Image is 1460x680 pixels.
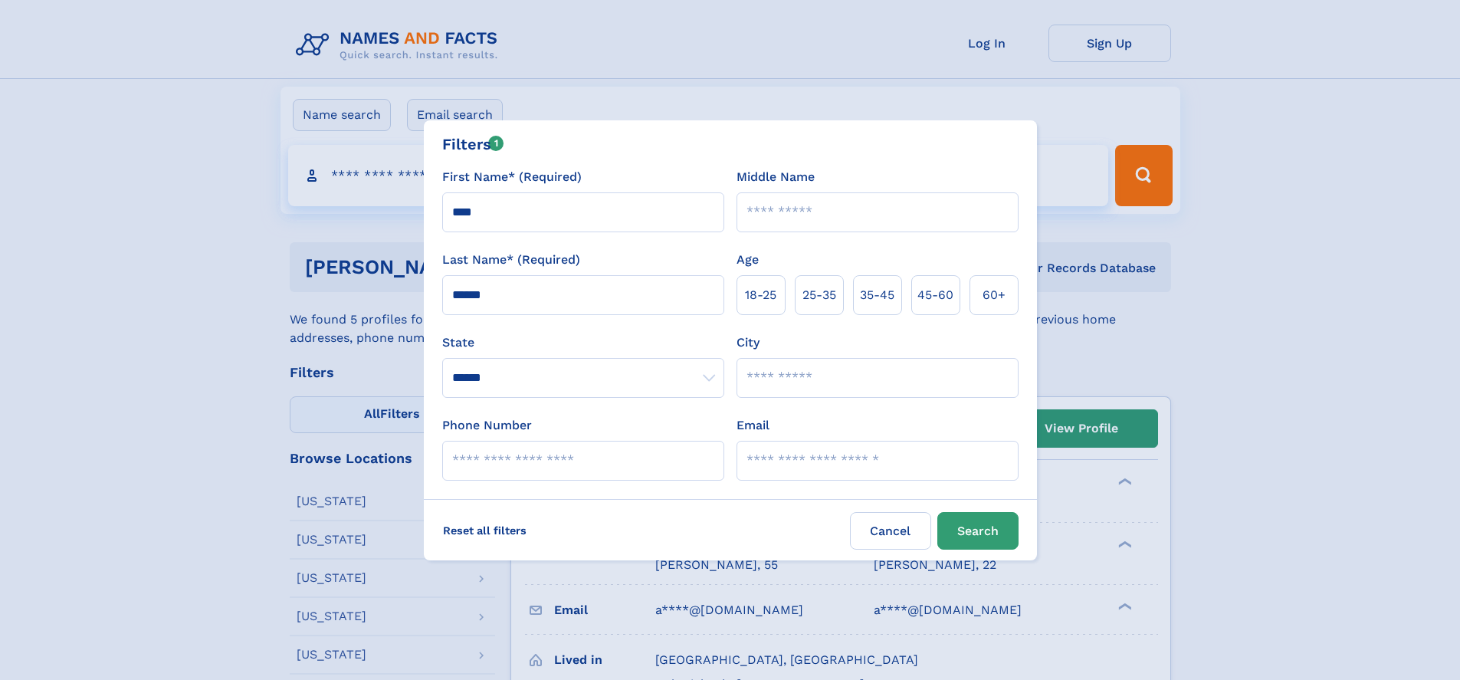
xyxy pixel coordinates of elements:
[850,512,931,550] label: Cancel
[983,286,1006,304] span: 60+
[433,512,536,549] label: Reset all filters
[860,286,894,304] span: 35‑45
[737,416,769,435] label: Email
[737,168,815,186] label: Middle Name
[442,333,724,352] label: State
[442,416,532,435] label: Phone Number
[442,168,582,186] label: First Name* (Required)
[737,333,760,352] label: City
[745,286,776,304] span: 18‑25
[442,251,580,269] label: Last Name* (Required)
[737,251,759,269] label: Age
[917,286,953,304] span: 45‑60
[802,286,836,304] span: 25‑35
[937,512,1019,550] button: Search
[442,133,504,156] div: Filters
